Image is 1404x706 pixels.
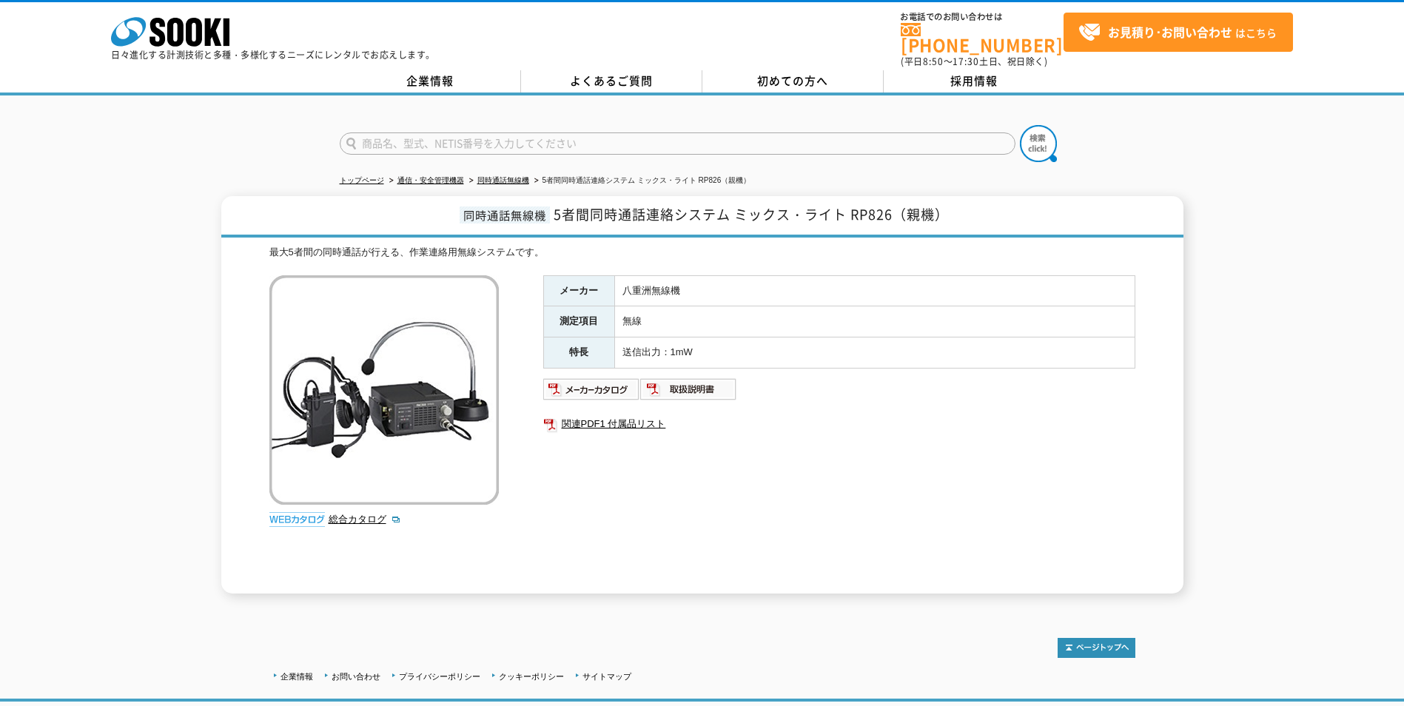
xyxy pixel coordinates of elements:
[543,377,640,401] img: メーカーカタログ
[640,377,737,401] img: 取扱説明書
[702,70,884,93] a: 初めての方へ
[281,672,313,681] a: 企業情報
[614,337,1135,369] td: 送信出力：1mW
[1108,23,1232,41] strong: お見積り･お問い合わせ
[269,512,325,527] img: webカタログ
[397,176,464,184] a: 通信・安全管理機器
[460,206,550,223] span: 同時通話無線機
[543,387,640,398] a: メーカーカタログ
[332,672,380,681] a: お問い合わせ
[543,306,614,337] th: 測定項目
[1058,638,1135,658] img: トップページへ
[582,672,631,681] a: サイトマップ
[1020,125,1057,162] img: btn_search.png
[554,204,949,224] span: 5者間同時通話連絡システム ミックス・ライト RP826（親機）
[543,414,1135,434] a: 関連PDF1 付属品リスト
[477,176,529,184] a: 同時通話無線機
[340,70,521,93] a: 企業情報
[111,50,435,59] p: 日々進化する計測技術と多種・多様化するニーズにレンタルでお応えします。
[269,245,1135,260] div: 最大5者間の同時通話が行える、作業連絡用無線システムです。
[953,55,979,68] span: 17:30
[757,73,828,89] span: 初めての方へ
[901,55,1047,68] span: (平日 ～ 土日、祝日除く)
[901,13,1064,21] span: お電話でのお問い合わせは
[884,70,1065,93] a: 採用情報
[269,275,499,505] img: 5者間同時通話連絡システム ミックス・ライト RP826（親機）
[614,275,1135,306] td: 八重洲無線機
[543,275,614,306] th: メーカー
[1064,13,1293,52] a: お見積り･お問い合わせはこちら
[614,306,1135,337] td: 無線
[923,55,944,68] span: 8:50
[901,23,1064,53] a: [PHONE_NUMBER]
[640,387,737,398] a: 取扱説明書
[329,514,401,525] a: 総合カタログ
[340,132,1015,155] input: 商品名、型式、NETIS番号を入力してください
[1078,21,1277,44] span: はこちら
[543,337,614,369] th: 特長
[531,173,751,189] li: 5者間同時通話連絡システム ミックス・ライト RP826（親機）
[521,70,702,93] a: よくあるご質問
[499,672,564,681] a: クッキーポリシー
[340,176,384,184] a: トップページ
[399,672,480,681] a: プライバシーポリシー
